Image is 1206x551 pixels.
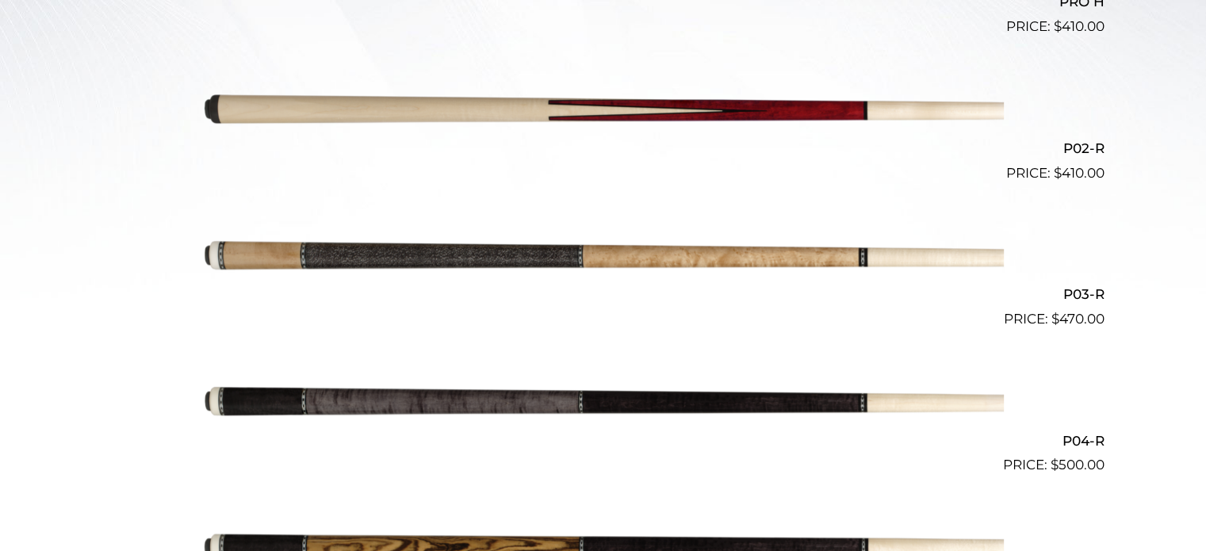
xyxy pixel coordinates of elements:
a: P04-R $500.00 [102,336,1105,476]
img: P04-R [203,336,1004,469]
a: P02-R $410.00 [102,44,1105,183]
bdi: 410.00 [1054,165,1105,181]
bdi: 500.00 [1051,457,1105,473]
span: $ [1054,18,1062,34]
bdi: 470.00 [1051,311,1105,327]
h2: P04-R [102,426,1105,455]
a: P03-R $470.00 [102,190,1105,330]
bdi: 410.00 [1054,18,1105,34]
span: $ [1054,165,1062,181]
h2: P02-R [102,133,1105,163]
img: P02-R [203,44,1004,177]
span: $ [1051,311,1059,327]
span: $ [1051,457,1059,473]
img: P03-R [203,190,1004,323]
h2: P03-R [102,280,1105,309]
